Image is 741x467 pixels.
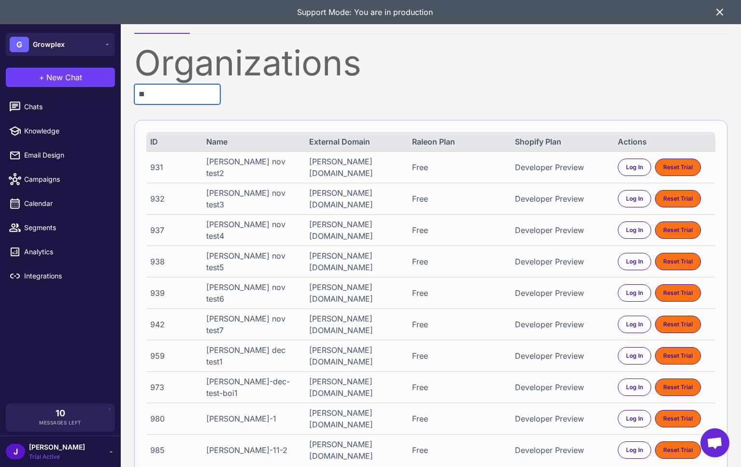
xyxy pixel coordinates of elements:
div: Free [412,350,506,362]
span: Reset Trial [663,163,693,172]
div: Developer Preview [515,287,609,299]
a: Chats [4,97,117,117]
div: [PERSON_NAME] nov test4 [206,219,300,242]
span: Growplex [33,39,65,50]
span: Log In [626,163,643,172]
span: [PERSON_NAME] [29,442,85,452]
div: [PERSON_NAME][DOMAIN_NAME] [309,156,403,179]
button: +New Chat [6,68,115,87]
div: Actions [618,136,712,147]
div: 937 [150,224,197,236]
div: 985 [150,444,197,456]
span: Calendar [24,198,109,209]
span: Reset Trial [663,226,693,234]
div: [PERSON_NAME][DOMAIN_NAME] [309,438,403,462]
span: Log In [626,194,643,203]
span: Knowledge [24,126,109,136]
span: Integrations [24,271,109,281]
div: Developer Preview [515,413,609,424]
span: Log In [626,320,643,329]
a: Campaigns [4,169,117,190]
span: 10 [56,409,65,418]
div: 973 [150,381,197,393]
div: [PERSON_NAME] nov test7 [206,313,300,336]
div: 938 [150,256,197,267]
div: Free [412,256,506,267]
span: New Chat [46,72,82,83]
div: [PERSON_NAME] nov test6 [206,281,300,305]
div: Developer Preview [515,161,609,173]
span: Log In [626,289,643,297]
div: Open chat [700,428,729,457]
div: [PERSON_NAME]-1 [206,413,300,424]
div: Name [206,136,300,147]
div: [PERSON_NAME][DOMAIN_NAME] [309,187,403,210]
div: G [10,37,29,52]
span: Log In [626,351,643,360]
div: 959 [150,350,197,362]
div: Free [412,224,506,236]
div: Free [412,413,506,424]
span: Reset Trial [663,289,693,297]
span: Reset Trial [663,383,693,392]
a: Integrations [4,266,117,286]
span: Reset Trial [663,414,693,423]
span: Reset Trial [663,351,693,360]
a: Email Design [4,145,117,165]
div: Developer Preview [515,193,609,204]
span: Trial Active [29,452,85,461]
div: Free [412,381,506,393]
span: Segments [24,222,109,233]
div: [PERSON_NAME] nov test5 [206,250,300,273]
a: Segments [4,218,117,238]
span: Log In [626,226,643,234]
div: [PERSON_NAME][DOMAIN_NAME] [309,313,403,336]
button: GGrowplex [6,33,115,56]
div: ID [150,136,197,147]
div: Free [412,193,506,204]
div: 939 [150,287,197,299]
div: 932 [150,193,197,204]
span: Email Design [24,150,109,161]
div: 931 [150,161,197,173]
div: Developer Preview [515,350,609,362]
div: Developer Preview [515,319,609,330]
span: Log In [626,414,643,423]
div: Developer Preview [515,444,609,456]
span: Log In [626,383,643,392]
div: [PERSON_NAME][DOMAIN_NAME] [309,376,403,399]
div: Shopify Plan [515,136,609,147]
div: 942 [150,319,197,330]
span: Reset Trial [663,446,693,454]
div: [PERSON_NAME] dec test1 [206,344,300,367]
div: [PERSON_NAME][DOMAIN_NAME] [309,250,403,273]
div: [PERSON_NAME]-dec-test-boi1 [206,376,300,399]
a: Knowledge [4,121,117,141]
div: Developer Preview [515,224,609,236]
div: [PERSON_NAME][DOMAIN_NAME] [309,219,403,242]
span: Log In [626,257,643,266]
a: Analytics [4,242,117,262]
div: [PERSON_NAME][DOMAIN_NAME] [309,344,403,367]
div: [PERSON_NAME] nov test2 [206,156,300,179]
div: Developer Preview [515,381,609,393]
div: External Domain [309,136,403,147]
div: Free [412,444,506,456]
div: [PERSON_NAME][DOMAIN_NAME] [309,407,403,430]
span: Chats [24,102,109,112]
span: + [39,72,44,83]
span: Reset Trial [663,320,693,329]
span: Messages Left [39,419,82,426]
span: Analytics [24,247,109,257]
span: Campaigns [24,174,109,185]
a: Calendar [4,193,117,214]
div: Free [412,287,506,299]
div: [PERSON_NAME][DOMAIN_NAME] [309,281,403,305]
span: Reset Trial [663,194,693,203]
div: [PERSON_NAME] nov test3 [206,187,300,210]
div: Free [412,161,506,173]
div: J [6,444,25,459]
span: Log In [626,446,643,454]
div: Organizations [134,45,727,80]
div: [PERSON_NAME]-11-2 [206,444,300,456]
